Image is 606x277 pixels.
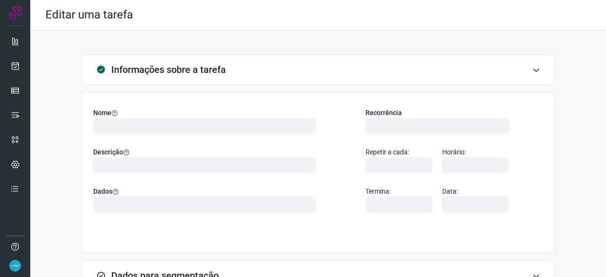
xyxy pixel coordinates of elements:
label: Descrição [93,147,318,157]
label: Recorrência [365,108,511,118]
h2: Editar uma tarefa [45,8,133,22]
label: Dados [93,187,318,197]
h3: Informações sobre a tarefa [111,64,226,75]
img: Logo [8,6,22,20]
img: 4352b08165ebb499c4ac5b335522ff74.png [9,260,21,271]
label: Termina: [365,187,435,197]
label: Data: [442,187,511,197]
label: Nome [93,108,318,118]
label: Horário: [442,147,511,157]
label: Repetir a cada: [365,147,435,157]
